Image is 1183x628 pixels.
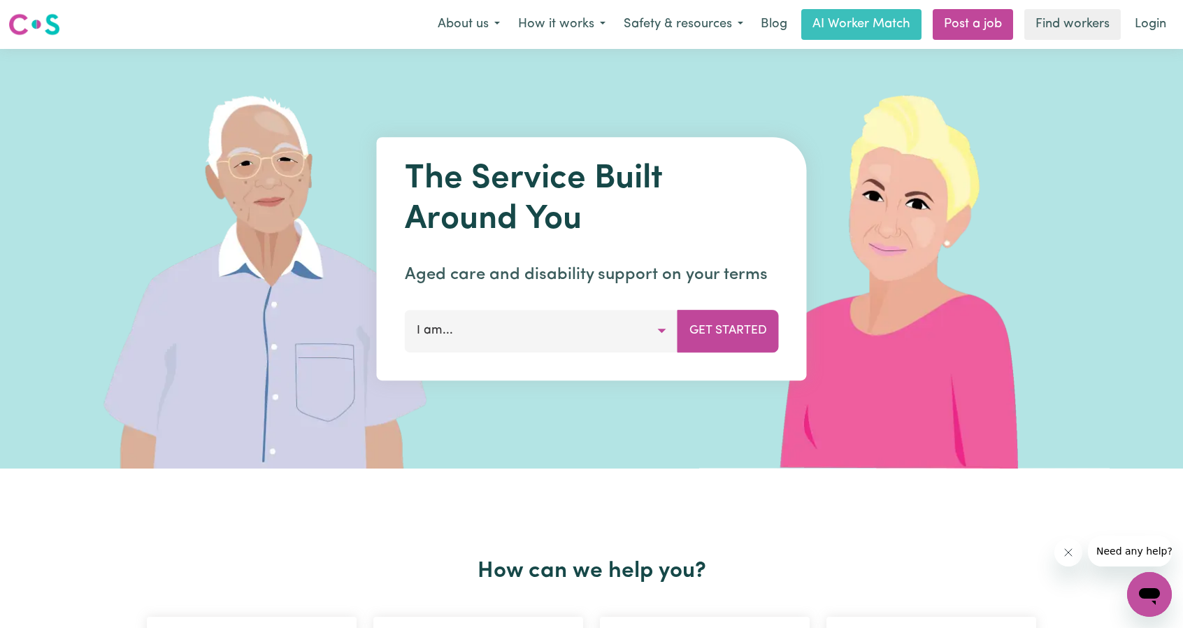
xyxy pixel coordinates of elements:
button: Get Started [677,310,779,352]
h2: How can we help you? [138,558,1045,585]
a: Blog [752,9,796,40]
button: Safety & resources [615,10,752,39]
button: About us [429,10,509,39]
p: Aged care and disability support on your terms [405,262,779,287]
button: I am... [405,310,678,352]
a: Careseekers logo [8,8,60,41]
img: Careseekers logo [8,12,60,37]
iframe: Message from company [1088,536,1172,566]
a: AI Worker Match [801,9,922,40]
iframe: Button to launch messaging window [1127,572,1172,617]
a: Login [1126,9,1175,40]
iframe: Close message [1054,538,1082,566]
a: Post a job [933,9,1013,40]
span: Need any help? [8,10,85,21]
h1: The Service Built Around You [405,159,779,240]
button: How it works [509,10,615,39]
a: Find workers [1024,9,1121,40]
